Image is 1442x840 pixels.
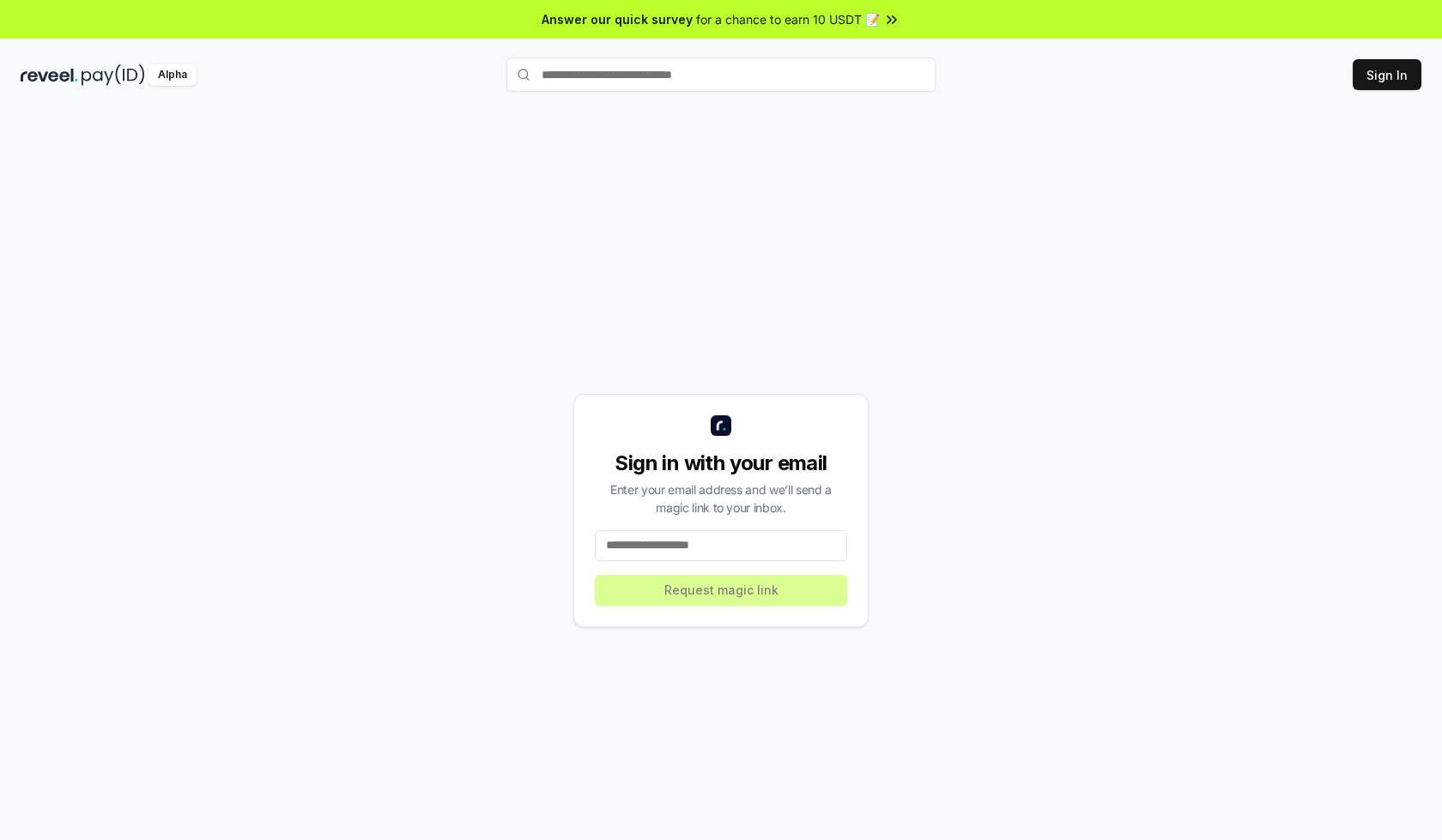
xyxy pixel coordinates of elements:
[595,450,847,477] div: Sign in with your email
[21,64,78,86] img: reveel_dark
[595,480,847,517] div: Enter your email address and we’ll send a magic link to your inbox.
[542,10,693,28] span: Answer our quick survey
[82,64,145,86] img: pay_id
[148,64,197,86] div: Alpha
[1353,59,1421,90] button: Sign In
[711,415,731,436] img: logo_small
[696,10,880,28] span: for a chance to earn 10 USDT 📝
